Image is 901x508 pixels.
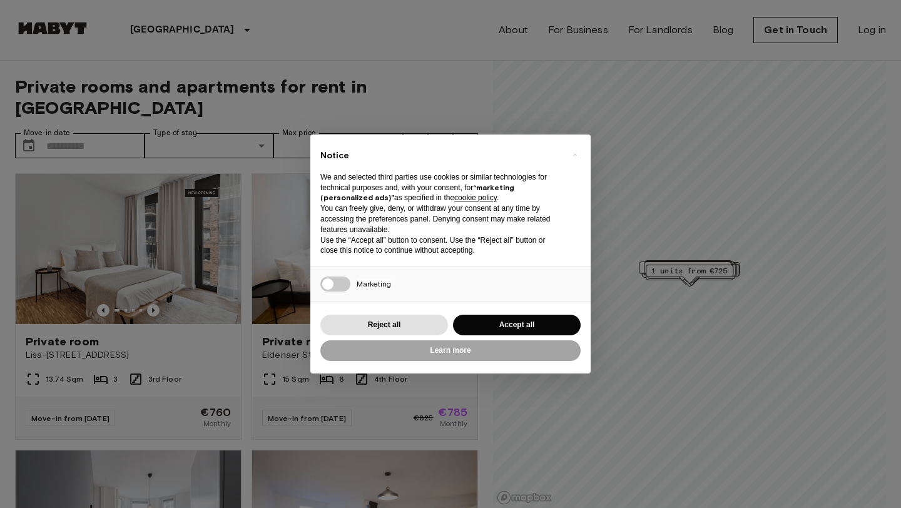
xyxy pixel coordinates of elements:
[320,172,561,203] p: We and selected third parties use cookies or similar technologies for technical purposes and, wit...
[320,340,581,361] button: Learn more
[573,147,577,162] span: ×
[320,235,561,257] p: Use the “Accept all” button to consent. Use the “Reject all” button or close this notice to conti...
[320,183,514,203] strong: “marketing (personalized ads)”
[320,315,448,335] button: Reject all
[564,145,584,165] button: Close this notice
[453,315,581,335] button: Accept all
[320,150,561,162] h2: Notice
[357,279,391,288] span: Marketing
[454,193,497,202] a: cookie policy
[320,203,561,235] p: You can freely give, deny, or withdraw your consent at any time by accessing the preferences pane...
